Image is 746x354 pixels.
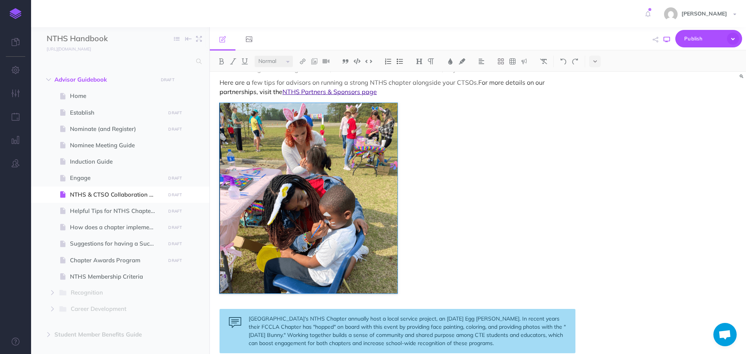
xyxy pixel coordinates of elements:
[220,103,397,293] img: Western Harnett High School's NTHS Chapter annually host a local service project, an Easter Egg H...
[54,330,153,339] span: Student Member Benefits Guide
[168,241,182,246] small: DRAFT
[158,75,177,84] button: DRAFT
[166,207,185,216] button: DRAFT
[70,206,163,216] span: Helpful Tips for NTHS Chapter Officers
[322,58,329,65] img: Add video button
[220,309,575,353] div: [GEOGRAPHIC_DATA]'s NTHS Chapter annually host a local service project, an [DATE] Egg [PERSON_NAM...
[168,110,182,115] small: DRAFT
[365,58,372,64] img: Inline code button
[342,58,349,65] img: Blockquote button
[560,58,567,65] img: Undo
[71,288,151,298] span: Recognition
[161,77,174,82] small: DRAFT
[70,124,163,134] span: Nominate (and Register)
[166,108,185,117] button: DRAFT
[241,58,248,65] img: Underline button
[70,173,163,183] span: Engage
[521,58,528,65] img: Callout dropdown menu button
[168,127,182,132] small: DRAFT
[47,46,91,52] small: [URL][DOMAIN_NAME]
[396,58,403,65] img: Unordered list button
[458,58,465,65] img: Text background color button
[70,223,163,232] span: How does a chapter implement the Core Four Objectives?
[282,88,377,96] a: NTHS Partners & Sponsors page
[477,78,478,86] span: .
[252,78,478,86] span: few tips for advisors on running a strong NTHS chapter alongside your CTSOs
[70,239,163,248] span: Suggestions for having a Successful Chapter
[166,174,185,183] button: DRAFT
[70,141,163,150] span: Nominee Meeting Guide
[447,58,454,65] img: Text color button
[166,239,185,248] button: DRAFT
[540,58,547,65] img: Clear styles button
[218,58,225,65] img: Bold button
[572,58,579,65] img: Redo
[416,58,423,65] img: Headings dropdown button
[31,45,99,52] a: [URL][DOMAIN_NAME]
[166,125,185,134] button: DRAFT
[70,272,163,281] span: NTHS Membership Criteria
[684,33,723,45] span: Publish
[230,58,237,65] img: Italic button
[311,58,318,65] img: Add image button
[166,190,185,199] button: DRAFT
[70,91,163,101] span: Home
[70,256,163,265] span: Chapter Awards Program
[168,192,182,197] small: DRAFT
[166,256,185,265] button: DRAFT
[70,157,163,166] span: Induction Guide
[385,58,392,65] img: Ordered list button
[478,58,485,65] img: Alignment dropdown menu button
[713,323,737,346] a: Open chat
[70,190,163,199] span: NTHS & CTSO Collaboration Guide
[168,176,182,181] small: DRAFT
[678,10,731,17] span: [PERSON_NAME]
[47,54,192,68] input: Search
[54,75,153,84] span: Advisor Guidebook
[427,58,434,65] img: Paragraph button
[675,30,742,47] button: Publish
[509,58,516,65] img: Create table button
[10,8,21,19] img: logo-mark.svg
[71,304,151,314] span: Career Development
[220,78,546,96] span: For more details on our partnerships, visit the
[166,223,185,232] button: DRAFT
[220,78,250,86] span: Here are a
[168,209,182,214] small: DRAFT
[70,108,163,117] span: Establish
[664,7,678,21] img: e15ca27c081d2886606c458bc858b488.jpg
[168,225,182,230] small: DRAFT
[299,58,306,65] img: Link button
[354,58,361,64] img: Code block button
[168,258,182,263] small: DRAFT
[47,33,138,45] input: Documentation Name
[220,65,545,73] span: With shared goals and aligned values, NTHS and CTSOs work hand-in-hand, so you don’t have to do i...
